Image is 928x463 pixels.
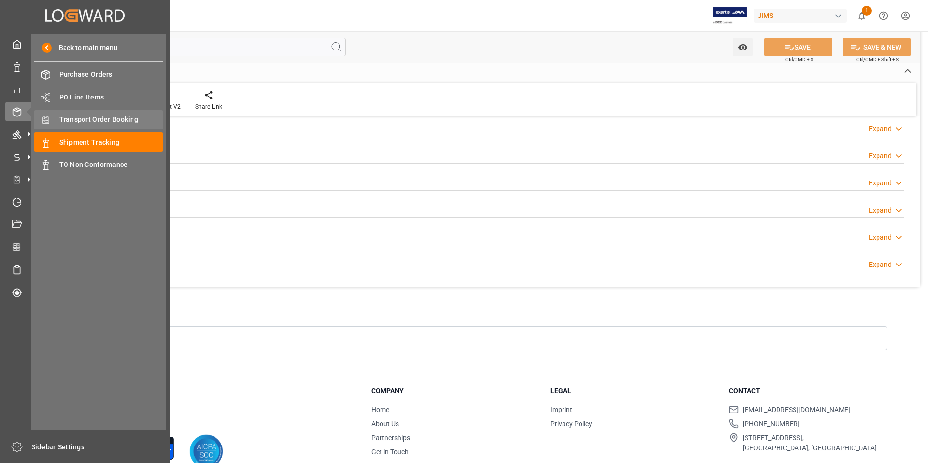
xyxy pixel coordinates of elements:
h3: Company [371,386,538,396]
a: Partnerships [371,434,410,442]
a: Home [371,406,389,413]
a: About Us [371,420,399,428]
input: Search Fields [45,38,346,56]
div: Expand [869,151,892,161]
p: © 2025 Logward. All rights reserved. [64,408,347,417]
span: [STREET_ADDRESS], [GEOGRAPHIC_DATA], [GEOGRAPHIC_DATA] [743,433,877,453]
span: 1 [862,6,872,16]
span: Sidebar Settings [32,442,166,452]
button: Help Center [873,5,895,27]
a: Imprint [550,406,572,413]
div: Share Link [195,102,222,111]
div: Expand [869,260,892,270]
h3: Contact [729,386,896,396]
a: Shipment Tracking [34,132,163,151]
a: My Cockpit [5,34,165,53]
a: Timeslot Management V2 [5,192,165,211]
button: open menu [733,38,753,56]
a: PO Line Items [34,87,163,106]
span: [PHONE_NUMBER] [743,419,800,429]
a: Purchase Orders [34,65,163,84]
a: Get in Touch [371,448,409,456]
span: PO Line Items [59,92,164,102]
span: Back to main menu [52,43,117,53]
button: SAVE [764,38,832,56]
a: My Reports [5,80,165,99]
a: Privacy Policy [550,420,592,428]
div: Expand [869,178,892,188]
div: Expand [869,205,892,215]
a: Document Management [5,215,165,234]
div: Expand [869,124,892,134]
span: Shipment Tracking [59,137,164,148]
h3: Legal [550,386,717,396]
a: TO Non Conformance [34,155,163,174]
a: Sailing Schedules [5,260,165,279]
button: show 1 new notifications [851,5,873,27]
div: Expand [869,232,892,243]
a: Tracking Shipment [5,282,165,301]
button: JIMS [754,6,851,25]
span: Transport Order Booking [59,115,164,125]
span: TO Non Conformance [59,160,164,170]
img: Exertis%20JAM%20-%20Email%20Logo.jpg_1722504956.jpg [713,7,747,24]
a: Transport Order Booking [34,110,163,129]
a: CO2 Calculator [5,237,165,256]
button: SAVE & NEW [843,38,911,56]
span: [EMAIL_ADDRESS][DOMAIN_NAME] [743,405,850,415]
span: Purchase Orders [59,69,164,80]
span: Ctrl/CMD + Shift + S [856,56,899,63]
a: Data Management [5,57,165,76]
div: JIMS [754,9,847,23]
span: Ctrl/CMD + S [785,56,813,63]
p: Version 1.1.127 [64,417,347,426]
